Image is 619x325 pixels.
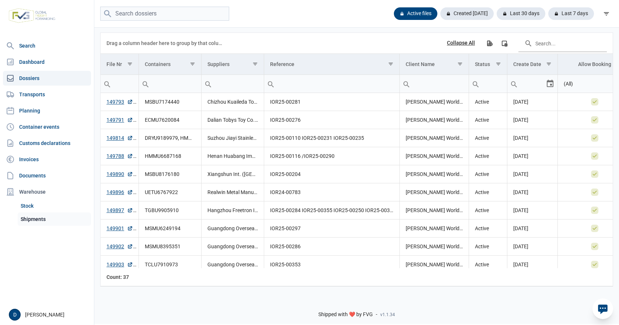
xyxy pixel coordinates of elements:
[399,165,469,183] td: [PERSON_NAME] Worldwide [GEOGRAPHIC_DATA]
[507,75,546,93] input: Filter cell
[101,75,139,93] input: Filter cell
[399,201,469,219] td: [PERSON_NAME] Worldwide [GEOGRAPHIC_DATA]
[101,33,613,286] div: Data grid with 37 rows and 8 columns
[3,152,91,167] a: Invoices
[139,129,202,147] td: DRYU9189979, HMMU6056692, KOCU4246426
[469,183,507,201] td: Active
[264,54,399,75] td: Column Reference
[546,75,555,93] div: Select
[202,183,264,201] td: Realwin Metal Manufacture Company Ltd.
[3,168,91,183] a: Documents
[3,120,91,134] a: Container events
[507,54,557,75] td: Column Create Date
[264,93,399,111] td: IOR25-00281
[475,61,490,67] div: Status
[469,256,507,274] td: Active
[513,207,528,213] span: [DATE]
[139,75,152,93] div: Search box
[513,153,528,159] span: [DATE]
[202,238,264,256] td: Guangdong Overseas Chinese Enterprises Co., Ltd.
[497,7,545,20] div: Last 30 days
[469,75,507,93] input: Filter cell
[264,75,399,93] input: Filter cell
[513,262,528,267] span: [DATE]
[264,183,399,201] td: IOR24-00783
[101,75,114,93] div: Search box
[18,199,91,212] a: Stock
[127,61,133,67] span: Show filter options for column 'File Nr'
[106,170,133,178] a: 149890
[457,61,463,67] span: Show filter options for column 'Client Name'
[578,61,611,67] div: Allow Booking
[469,219,507,238] td: Active
[106,225,133,232] a: 149901
[207,61,230,67] div: Suppliers
[513,171,528,177] span: [DATE]
[139,219,202,238] td: MSMU6249194
[202,54,264,75] td: Column Suppliers
[399,183,469,201] td: [PERSON_NAME] Worldwide [GEOGRAPHIC_DATA]
[469,238,507,256] td: Active
[202,75,264,93] input: Filter cell
[399,129,469,147] td: [PERSON_NAME] Worldwide [GEOGRAPHIC_DATA]
[264,219,399,238] td: IOR25-00297
[399,111,469,129] td: [PERSON_NAME] Worldwide [GEOGRAPHIC_DATA]
[9,309,90,321] div: [PERSON_NAME]
[6,6,58,26] img: FVG - Global freight forwarding
[507,75,557,93] td: Filter cell
[264,75,277,93] div: Search box
[202,147,264,165] td: Henan Huabang Implement & Cooker Co., Ltd.
[145,61,171,67] div: Containers
[400,75,413,93] div: Search box
[388,61,394,67] span: Show filter options for column 'Reference'
[447,40,475,46] div: Collapse All
[106,61,122,67] div: File Nr
[399,147,469,165] td: [PERSON_NAME] Worldwide [GEOGRAPHIC_DATA]
[3,87,91,102] a: Transports
[400,75,469,93] input: Filter cell
[399,219,469,238] td: [PERSON_NAME] Worldwide [GEOGRAPHIC_DATA]
[264,111,399,129] td: IOR25-00276
[202,165,264,183] td: Xiangshun Int. ([GEOGRAPHIC_DATA]) Trading Co., Ltd.
[399,238,469,256] td: [PERSON_NAME] Worldwide [GEOGRAPHIC_DATA]
[440,7,494,20] div: Created [DATE]
[139,256,202,274] td: TCLU7910973
[264,165,399,183] td: IOR25-00204
[518,34,607,52] input: Search in the data grid
[513,225,528,231] span: [DATE]
[106,134,133,142] a: 149814
[9,309,21,321] button: D
[498,37,511,50] div: Column Chooser
[380,312,395,318] span: v1.1.34
[106,261,133,268] a: 149903
[18,212,91,226] a: Shipments
[264,238,399,256] td: IOR25-00286
[513,135,528,141] span: [DATE]
[202,129,264,147] td: Suzhou Jiayi Stainless Steel Products Co., Ltd.
[318,311,373,318] span: Shipped with ❤️ by FVG
[548,7,594,20] div: Last 7 days
[264,75,399,93] td: Filter cell
[600,7,613,20] div: filter
[106,152,133,160] a: 149788
[406,61,435,67] div: Client Name
[469,54,507,75] td: Column Status
[270,61,294,67] div: Reference
[469,75,482,93] div: Search box
[513,189,528,195] span: [DATE]
[469,129,507,147] td: Active
[106,98,133,106] a: 149793
[202,111,264,129] td: Dalian Tobys Toy Co., Ltd.
[101,54,139,75] td: Column File Nr
[139,93,202,111] td: MSBU7174440
[139,111,202,129] td: ECMU7620084
[376,311,377,318] span: -
[264,147,399,165] td: IOR25-00116 /IOR25-00290
[139,75,202,93] td: Filter cell
[496,61,501,67] span: Show filter options for column 'Status'
[469,165,507,183] td: Active
[202,219,264,238] td: Guangdong Overseas Chinese Enterprises Co., Ltd.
